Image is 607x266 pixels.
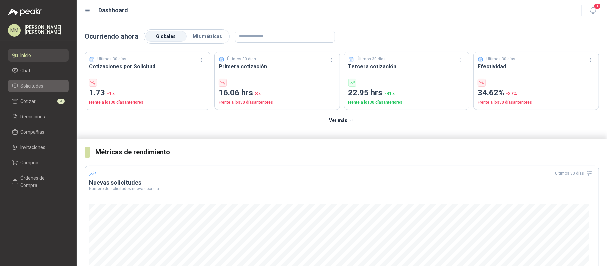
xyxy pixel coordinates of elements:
span: Compañías [21,128,45,136]
span: Solicitudes [21,82,44,90]
span: Cotizar [21,98,36,105]
button: Ver más [325,114,358,127]
p: 1.73 [89,87,206,99]
span: 8 % [255,91,261,96]
h3: Nuevas solicitudes [89,179,595,187]
span: -1 % [107,91,115,96]
p: 34.62% [478,87,595,99]
p: Ocurriendo ahora [85,31,138,42]
p: 22.95 hrs [348,87,465,99]
h3: Primera cotización [219,62,336,71]
h3: Cotizaciones por Solicitud [89,62,206,71]
span: Globales [156,34,176,39]
span: Inicio [21,52,31,59]
p: Últimos 30 días [486,56,515,62]
span: Órdenes de Compra [21,174,62,189]
a: Inicio [8,49,69,62]
p: Número de solicitudes nuevas por día [89,187,595,191]
img: Logo peakr [8,8,42,16]
h1: Dashboard [99,6,128,15]
a: Compras [8,156,69,169]
a: Cotizar4 [8,95,69,108]
p: [PERSON_NAME] [PERSON_NAME] [25,25,69,34]
p: Últimos 30 días [227,56,256,62]
h3: Efectividad [478,62,595,71]
span: 4 [57,99,65,104]
p: Frente a los 30 días anteriores [348,99,465,106]
a: Solicitudes [8,80,69,92]
a: Órdenes de Compra [8,172,69,192]
p: Frente a los 30 días anteriores [219,99,336,106]
a: Remisiones [8,110,69,123]
span: -37 % [506,91,517,96]
p: Últimos 30 días [357,56,386,62]
span: Remisiones [21,113,45,120]
button: 1 [587,5,599,17]
div: Últimos 30 días [555,168,595,179]
span: Compras [21,159,40,166]
p: Últimos 30 días [98,56,127,62]
h3: Tercera cotización [348,62,465,71]
p: 16.06 hrs [219,87,336,99]
span: 1 [594,3,601,9]
p: Frente a los 30 días anteriores [478,99,595,106]
span: Mis métricas [193,34,222,39]
a: Invitaciones [8,141,69,154]
span: -81 % [385,91,396,96]
a: Compañías [8,126,69,138]
p: Frente a los 30 días anteriores [89,99,206,106]
span: Chat [21,67,31,74]
div: MM [8,24,21,37]
a: Chat [8,64,69,77]
h3: Métricas de rendimiento [95,147,599,157]
span: Invitaciones [21,144,46,151]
